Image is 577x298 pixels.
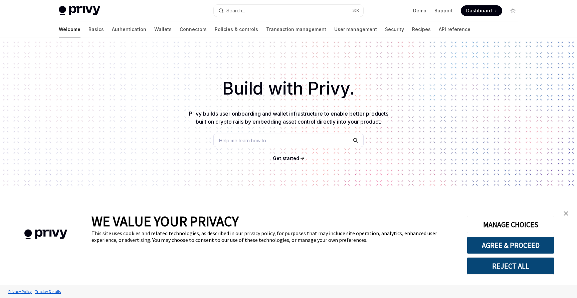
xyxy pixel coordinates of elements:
a: Authentication [112,21,146,37]
button: AGREE & PROCEED [467,237,554,254]
a: Demo [413,7,426,14]
span: Privy builds user onboarding and wallet infrastructure to enable better products built on crypto ... [189,110,388,125]
a: Wallets [154,21,172,37]
div: Search... [226,7,245,15]
img: close banner [564,211,568,216]
a: Welcome [59,21,80,37]
span: Help me learn how to… [219,137,270,144]
div: This site uses cookies and related technologies, as described in our privacy policy, for purposes... [91,230,457,243]
button: Toggle dark mode [508,5,518,16]
img: company logo [10,220,81,249]
span: ⌘ K [352,8,359,13]
button: REJECT ALL [467,257,554,275]
a: API reference [439,21,470,37]
a: Connectors [180,21,207,37]
span: Dashboard [466,7,492,14]
a: close banner [559,207,573,220]
h1: Build with Privy. [11,76,566,102]
a: Basics [88,21,104,37]
img: light logo [59,6,100,15]
a: Get started [273,155,299,162]
a: Privacy Policy [7,286,33,297]
button: MANAGE CHOICES [467,216,554,233]
span: Get started [273,155,299,161]
a: Security [385,21,404,37]
a: Transaction management [266,21,326,37]
a: Tracker Details [33,286,62,297]
button: Search...⌘K [214,5,363,17]
span: WE VALUE YOUR PRIVACY [91,212,239,230]
a: User management [334,21,377,37]
a: Support [434,7,453,14]
a: Recipes [412,21,431,37]
a: Dashboard [461,5,502,16]
a: Policies & controls [215,21,258,37]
